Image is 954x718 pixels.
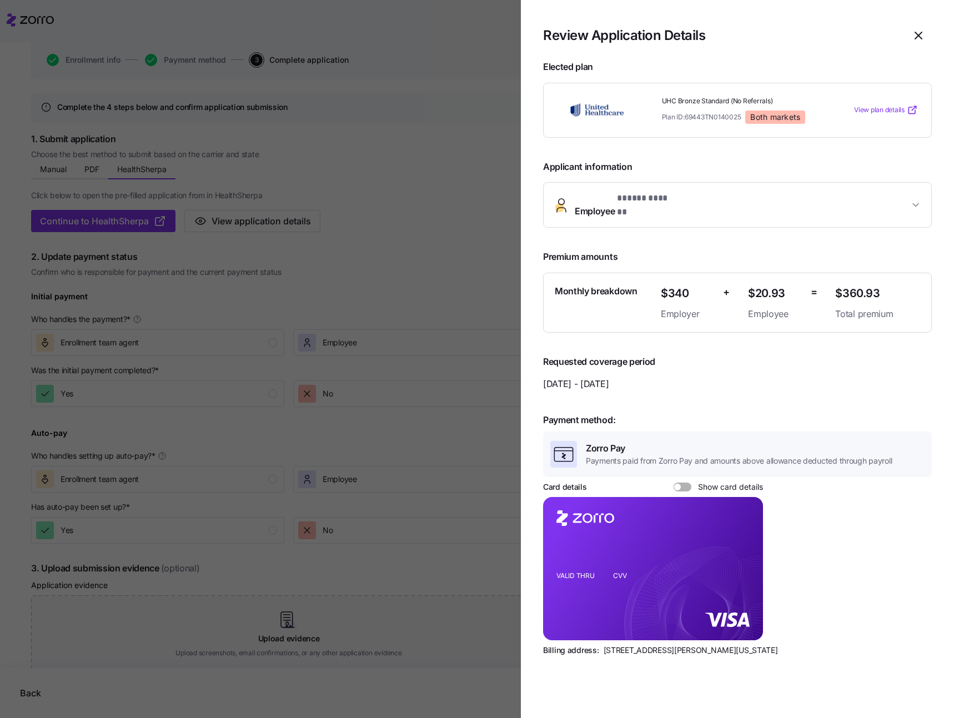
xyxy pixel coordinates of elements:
[835,284,920,303] span: $360.93
[662,97,826,106] span: UHC Bronze Standard (No Referrals)
[543,645,599,656] span: Billing address:
[543,250,932,264] span: Premium amounts
[854,105,905,116] span: View plan details
[543,27,896,44] h1: Review Application Details
[543,413,932,427] span: Payment method:
[543,151,932,174] span: Applicant information
[586,455,892,466] span: Payments paid from Zorro Pay and amounts above allowance deducted through payroll
[575,192,674,218] span: Employee
[748,307,801,321] span: Employee
[586,441,892,455] span: Zorro Pay
[557,97,637,123] img: UnitedHealthcare
[691,483,763,491] span: Show card details
[661,284,714,303] span: $340
[543,60,932,74] span: Elected plan
[543,377,932,391] span: [DATE] - [DATE]
[604,645,778,656] span: [STREET_ADDRESS][PERSON_NAME][US_STATE]
[661,307,714,321] span: Employer
[750,112,800,122] span: Both markets
[543,481,587,493] h3: Card details
[543,355,932,369] span: Requested coverage period
[555,284,637,298] span: Monthly breakdown
[723,284,730,300] span: +
[613,571,627,580] tspan: CVV
[662,112,741,122] span: Plan ID: 69443TN0140025
[748,284,801,303] span: $20.93
[835,307,920,321] span: Total premium
[556,571,595,580] tspan: VALID THRU
[811,284,817,300] span: =
[854,104,918,116] a: View plan details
